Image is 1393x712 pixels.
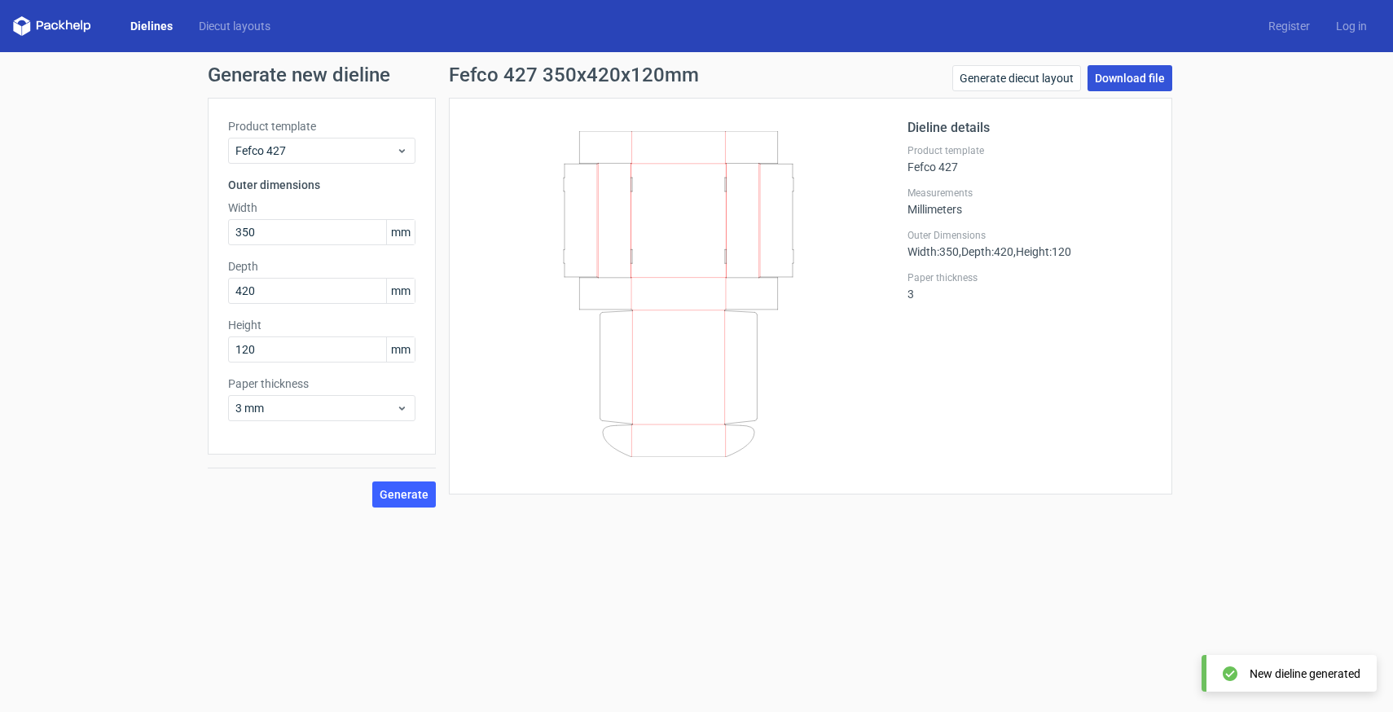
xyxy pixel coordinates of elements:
[372,481,436,508] button: Generate
[228,118,415,134] label: Product template
[907,245,959,258] span: Width : 350
[386,220,415,244] span: mm
[228,317,415,333] label: Height
[228,376,415,392] label: Paper thickness
[907,271,1152,301] div: 3
[907,118,1152,138] h2: Dieline details
[186,18,283,34] a: Diecut layouts
[449,65,699,85] h1: Fefco 427 350x420x120mm
[1323,18,1380,34] a: Log in
[380,489,428,500] span: Generate
[386,279,415,303] span: mm
[228,258,415,275] label: Depth
[208,65,1185,85] h1: Generate new dieline
[1250,666,1360,682] div: New dieline generated
[117,18,186,34] a: Dielines
[907,187,1152,216] div: Millimeters
[386,337,415,362] span: mm
[959,245,1013,258] span: , Depth : 420
[1088,65,1172,91] a: Download file
[235,143,396,159] span: Fefco 427
[907,144,1152,157] label: Product template
[1255,18,1323,34] a: Register
[907,187,1152,200] label: Measurements
[907,271,1152,284] label: Paper thickness
[235,400,396,416] span: 3 mm
[228,177,415,193] h3: Outer dimensions
[228,200,415,216] label: Width
[907,229,1152,242] label: Outer Dimensions
[907,144,1152,174] div: Fefco 427
[952,65,1081,91] a: Generate diecut layout
[1013,245,1071,258] span: , Height : 120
